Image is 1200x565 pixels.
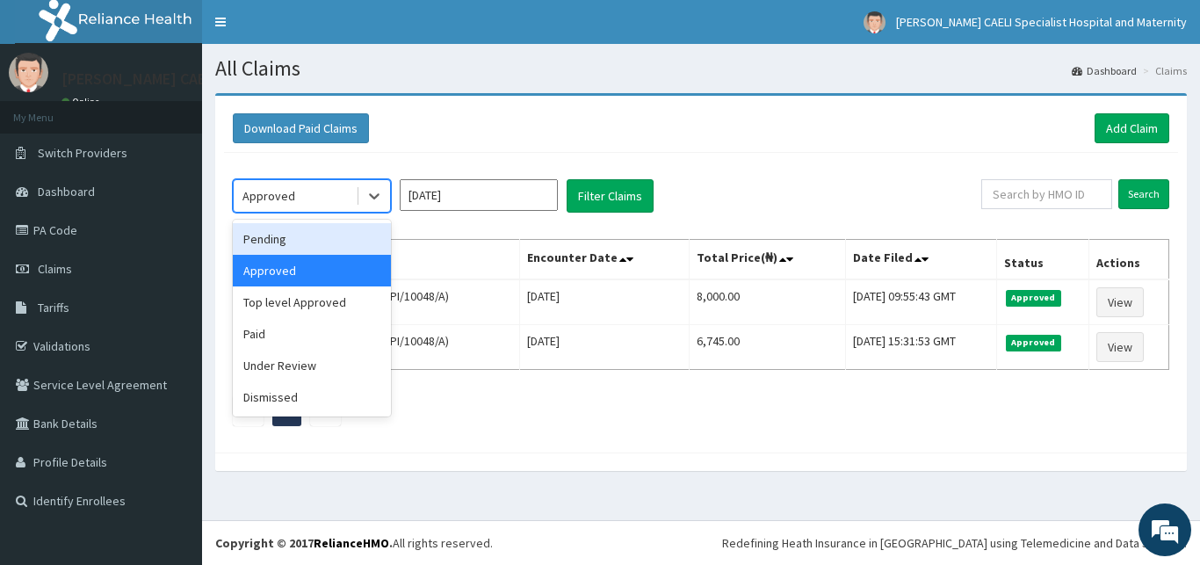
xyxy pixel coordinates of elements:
[233,318,391,350] div: Paid
[520,279,690,325] td: [DATE]
[38,184,95,199] span: Dashboard
[1095,113,1169,143] a: Add Claim
[846,325,997,370] td: [DATE] 15:31:53 GMT
[864,11,886,33] img: User Image
[233,223,391,255] div: Pending
[689,279,845,325] td: 8,000.00
[314,535,389,551] a: RelianceHMO
[102,170,242,348] span: We're online!
[61,71,450,87] p: [PERSON_NAME] CAELI Specialist Hospital and Maternity
[1072,63,1137,78] a: Dashboard
[896,14,1187,30] span: [PERSON_NAME] CAELI Specialist Hospital and Maternity
[689,240,845,280] th: Total Price(₦)
[215,535,393,551] strong: Copyright © 2017 .
[520,325,690,370] td: [DATE]
[400,179,558,211] input: Select Month and Year
[233,350,391,381] div: Under Review
[846,279,997,325] td: [DATE] 09:55:43 GMT
[1096,287,1144,317] a: View
[61,96,104,108] a: Online
[689,325,845,370] td: 6,745.00
[9,53,48,92] img: User Image
[1118,179,1169,209] input: Search
[202,520,1200,565] footer: All rights reserved.
[233,286,391,318] div: Top level Approved
[215,57,1187,80] h1: All Claims
[242,187,295,205] div: Approved
[233,381,391,413] div: Dismissed
[38,300,69,315] span: Tariffs
[520,240,690,280] th: Encounter Date
[91,98,295,121] div: Chat with us now
[981,179,1112,209] input: Search by HMO ID
[288,9,330,51] div: Minimize live chat window
[722,534,1187,552] div: Redefining Heath Insurance in [GEOGRAPHIC_DATA] using Telemedicine and Data Science!
[997,240,1089,280] th: Status
[1096,332,1144,362] a: View
[1006,335,1061,351] span: Approved
[38,261,72,277] span: Claims
[9,378,335,439] textarea: Type your message and hit 'Enter'
[33,88,71,132] img: d_794563401_company_1708531726252_794563401
[38,145,127,161] span: Switch Providers
[233,255,391,286] div: Approved
[1139,63,1187,78] li: Claims
[233,113,369,143] button: Download Paid Claims
[567,179,654,213] button: Filter Claims
[846,240,997,280] th: Date Filed
[1088,240,1168,280] th: Actions
[1006,290,1061,306] span: Approved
